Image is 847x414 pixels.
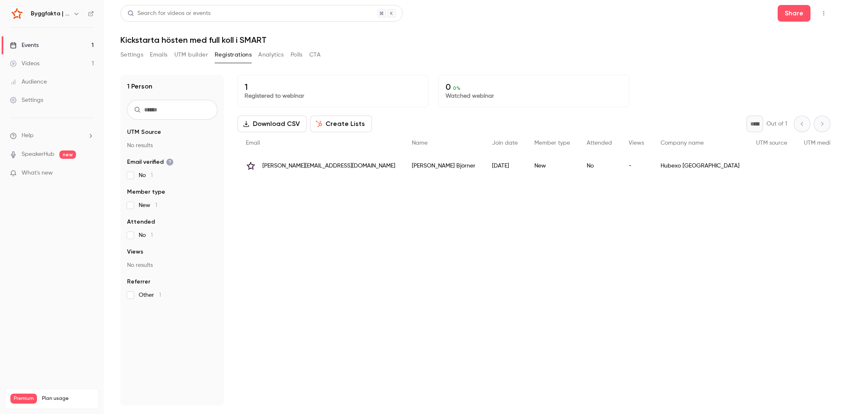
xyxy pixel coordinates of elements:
[578,154,620,177] div: No
[10,41,39,49] div: Events
[159,292,161,298] span: 1
[629,140,644,146] span: Views
[526,154,578,177] div: New
[404,154,484,177] div: [PERSON_NAME] Björner
[151,172,153,178] span: 1
[127,188,165,196] span: Member type
[245,92,421,100] p: Registered to webinar
[246,140,260,146] span: Email
[484,154,526,177] div: [DATE]
[10,96,43,104] div: Settings
[756,140,787,146] span: UTM source
[22,150,54,159] a: SpeakerHub
[534,140,570,146] span: Member type
[291,48,303,62] button: Polls
[127,248,143,256] span: Views
[127,128,218,299] section: facet-groups
[661,140,704,146] span: Company name
[10,59,39,68] div: Videos
[120,35,830,45] h1: Kickstarta hösten med full koll i SMART
[778,5,810,22] button: Share
[446,92,622,100] p: Watched webinar
[620,154,652,177] div: -
[258,48,284,62] button: Analytics
[766,120,787,128] p: Out of 1
[120,48,143,62] button: Settings
[22,169,53,177] span: What's new
[412,140,428,146] span: Name
[127,141,218,150] p: No results
[246,161,256,171] img: hubexo.com
[587,140,612,146] span: Attended
[127,128,161,136] span: UTM Source
[127,218,155,226] span: Attended
[10,78,47,86] div: Audience
[139,201,157,209] span: New
[155,202,157,208] span: 1
[804,140,839,146] span: UTM medium
[492,140,518,146] span: Join date
[139,171,153,180] span: No
[237,116,307,132] button: Download CSV
[139,291,161,299] span: Other
[127,9,211,18] div: Search for videos or events
[127,158,174,166] span: Email verified
[309,48,321,62] button: CTA
[31,10,70,18] h6: Byggfakta | Powered by Hubexo
[652,154,748,177] div: Hubexo [GEOGRAPHIC_DATA]
[446,82,622,92] p: 0
[310,116,372,132] button: Create Lists
[10,7,24,20] img: Byggfakta | Powered by Hubexo
[150,48,167,62] button: Emails
[453,85,460,91] span: 0 %
[245,82,421,92] p: 1
[59,150,76,159] span: new
[10,131,94,140] li: help-dropdown-opener
[10,394,37,404] span: Premium
[127,81,152,91] h1: 1 Person
[151,232,153,238] span: 1
[42,395,93,402] span: Plan usage
[22,131,34,140] span: Help
[127,261,218,269] p: No results
[262,162,395,170] span: [PERSON_NAME][EMAIL_ADDRESS][DOMAIN_NAME]
[139,231,153,239] span: No
[127,278,150,286] span: Referrer
[174,48,208,62] button: UTM builder
[215,48,252,62] button: Registrations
